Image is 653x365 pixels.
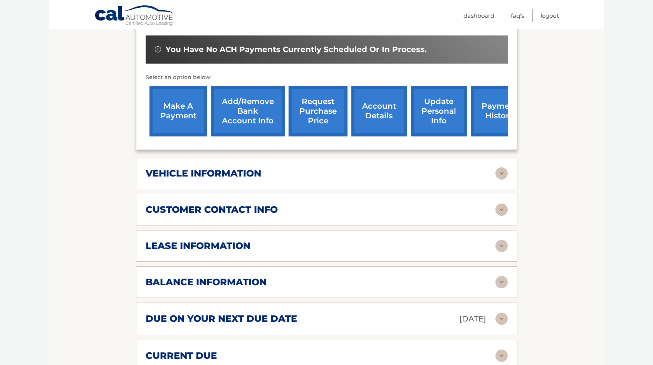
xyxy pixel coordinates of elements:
img: accordion-rest.svg [495,204,508,216]
a: make a payment [149,86,207,136]
h2: customer contact info [146,204,278,215]
a: Add/Remove bank account info [211,86,285,136]
span: You have no ACH payments currently scheduled or in process. [166,45,426,54]
p: [DATE] [459,312,486,326]
p: Select an option below: [146,73,508,82]
h2: lease information [146,240,250,252]
img: accordion-rest.svg [495,313,508,325]
a: payment history [471,86,529,136]
h2: due on your next due date [146,313,297,325]
img: accordion-rest.svg [495,167,508,180]
h2: current due [146,350,217,362]
img: alert-white.svg [155,46,161,52]
img: accordion-rest.svg [495,240,508,252]
a: Logout [541,9,559,22]
a: account details [351,86,407,136]
a: Dashboard [463,9,494,22]
a: Cal Automotive [94,5,175,27]
a: request purchase price [289,86,347,136]
a: FAQ's [511,9,524,22]
h2: balance information [146,276,267,288]
img: accordion-rest.svg [495,350,508,362]
img: accordion-rest.svg [495,276,508,288]
a: update personal info [411,86,467,136]
h2: vehicle information [146,168,261,179]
